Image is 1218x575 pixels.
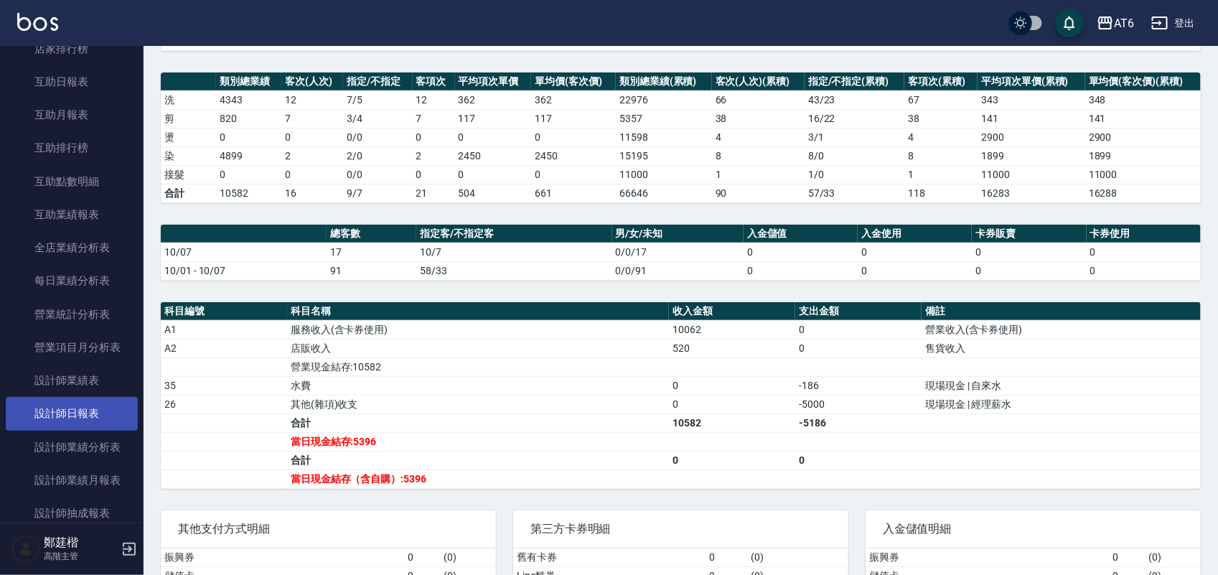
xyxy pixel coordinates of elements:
td: 10/7 [416,243,612,261]
td: 348 [1085,90,1201,109]
td: 10062 [669,320,795,339]
td: 12 [413,90,455,109]
td: 剪 [161,109,216,128]
td: 服務收入(含卡券使用) [287,320,669,339]
a: 互助日報表 [6,65,138,98]
td: 43 / 23 [805,90,904,109]
td: 4 [712,128,805,146]
td: 0 [531,165,616,184]
td: 343 [978,90,1085,109]
button: AT6 [1091,9,1140,38]
td: 0 [669,395,795,413]
td: 58/33 [416,261,612,280]
td: -5000 [795,395,922,413]
td: 1 / 0 [805,165,904,184]
td: 16 / 22 [805,109,904,128]
td: 38 [904,109,978,128]
th: 卡券販賣 [972,225,1086,243]
td: 2 / 0 [343,146,412,165]
td: 0 [1109,548,1145,567]
td: 10/01 - 10/07 [161,261,327,280]
a: 互助月報表 [6,98,138,131]
td: 22976 [616,90,712,109]
td: 38 [712,109,805,128]
td: 0 [216,165,281,184]
td: 2 [281,146,343,165]
td: 12 [281,90,343,109]
td: -5186 [795,413,922,432]
th: 支出金額 [795,302,922,321]
td: 0 [404,548,440,567]
a: 互助排行榜 [6,131,138,164]
td: 117 [455,109,532,128]
td: 2900 [1085,128,1201,146]
th: 指定客/不指定客 [416,225,612,243]
img: Person [11,535,40,564]
td: 0 [455,128,532,146]
td: -186 [795,376,922,395]
td: 16 [281,184,343,202]
td: 16283 [978,184,1085,202]
td: 362 [455,90,532,109]
td: 0/0/17 [612,243,744,261]
th: 客次(人次)(累積) [712,73,805,91]
td: 現場現金 | 自來水 [922,376,1201,395]
td: 141 [978,109,1085,128]
td: 11598 [616,128,712,146]
td: 57/33 [805,184,904,202]
td: 16288 [1085,184,1201,202]
th: 指定/不指定 [343,73,412,91]
td: 0 [795,339,922,357]
table: a dense table [161,302,1201,489]
td: 0 [744,261,858,280]
td: 合計 [287,413,669,432]
span: 入金儲值明細 [883,522,1184,536]
th: 單均價(客次價) [531,73,616,91]
td: 7 / 5 [343,90,412,109]
th: 指定/不指定(累積) [805,73,904,91]
td: 11000 [978,165,1085,184]
td: 17 [327,243,416,261]
td: 0 / 0 [343,165,412,184]
td: 0/0/91 [612,261,744,280]
td: 10582 [669,413,795,432]
td: 1899 [1085,146,1201,165]
td: 0 [669,451,795,469]
th: 客項次 [413,73,455,91]
td: 66646 [616,184,712,202]
button: save [1055,9,1084,37]
td: 21 [413,184,455,202]
td: 洗 [161,90,216,109]
td: 5357 [616,109,712,128]
td: 26 [161,395,287,413]
table: a dense table [161,73,1201,203]
th: 科目名稱 [287,302,669,321]
th: 平均項次單價 [455,73,532,91]
a: 互助點數明細 [6,165,138,198]
td: 2450 [531,146,616,165]
td: 1 [904,165,978,184]
td: 0 / 0 [343,128,412,146]
td: 水費 [287,376,669,395]
a: 營業統計分析表 [6,298,138,331]
td: 燙 [161,128,216,146]
td: 10/07 [161,243,327,261]
td: 118 [904,184,978,202]
td: A1 [161,320,287,339]
div: AT6 [1114,14,1134,32]
span: 其他支付方式明細 [178,522,479,536]
td: 91 [327,261,416,280]
td: 0 [706,548,748,567]
td: 8 [904,146,978,165]
a: 設計師抽成報表 [6,497,138,530]
th: 入金使用 [858,225,972,243]
td: 3 / 1 [805,128,904,146]
td: 10582 [216,184,281,202]
td: 67 [904,90,978,109]
a: 互助業績報表 [6,198,138,231]
th: 平均項次單價(累積) [978,73,1085,91]
td: 營業現金結存:10582 [287,357,669,376]
td: 66 [712,90,805,109]
td: 11000 [1085,165,1201,184]
td: ( 0 ) [1145,548,1201,567]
